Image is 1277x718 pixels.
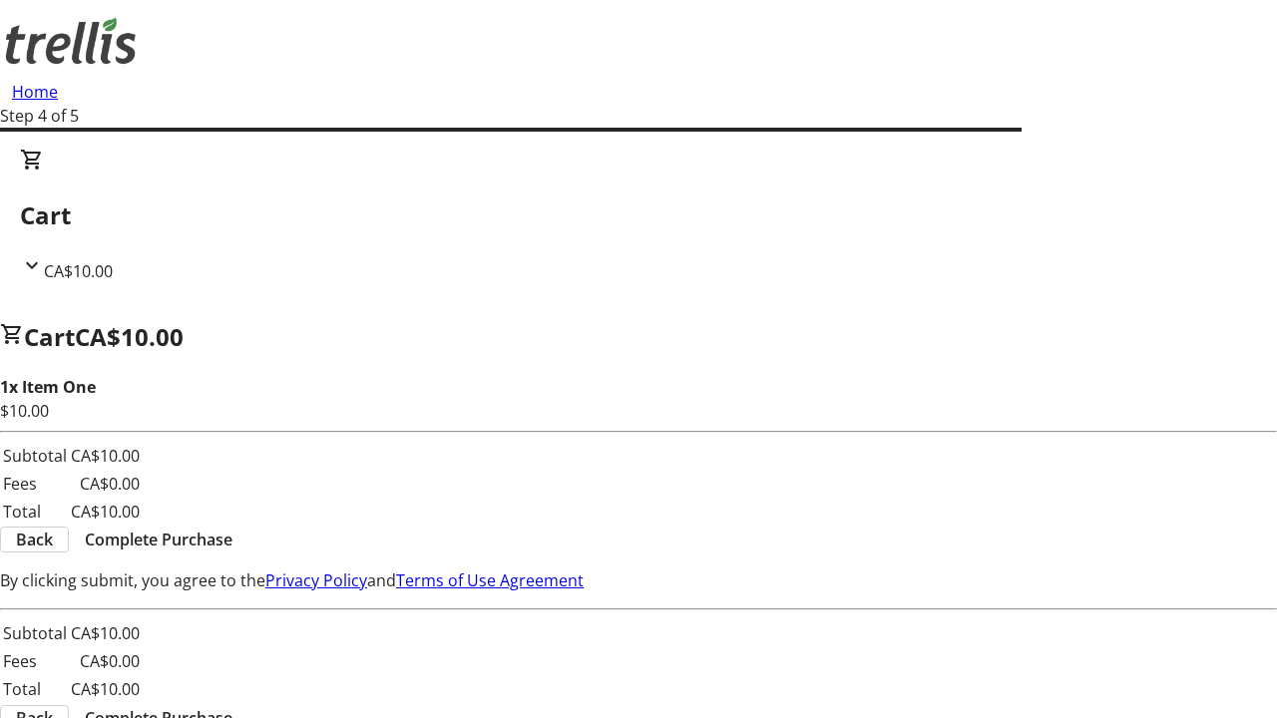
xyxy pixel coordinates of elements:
td: Total [2,499,68,525]
td: Subtotal [2,620,68,646]
button: Complete Purchase [69,528,248,551]
td: CA$0.00 [70,648,141,674]
td: Subtotal [2,443,68,469]
td: Fees [2,648,68,674]
td: CA$10.00 [70,676,141,702]
h2: Cart [20,197,1257,233]
a: Terms of Use Agreement [396,569,584,591]
td: Total [2,676,68,702]
span: Cart [24,320,75,353]
span: CA$10.00 [75,320,184,353]
td: CA$10.00 [70,620,141,646]
td: Fees [2,471,68,497]
a: Privacy Policy [265,569,367,591]
span: CA$10.00 [44,260,113,282]
td: CA$10.00 [70,443,141,469]
td: CA$0.00 [70,471,141,497]
td: CA$10.00 [70,499,141,525]
span: Complete Purchase [85,528,232,551]
span: Back [16,528,53,551]
div: CartCA$10.00 [20,148,1257,283]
